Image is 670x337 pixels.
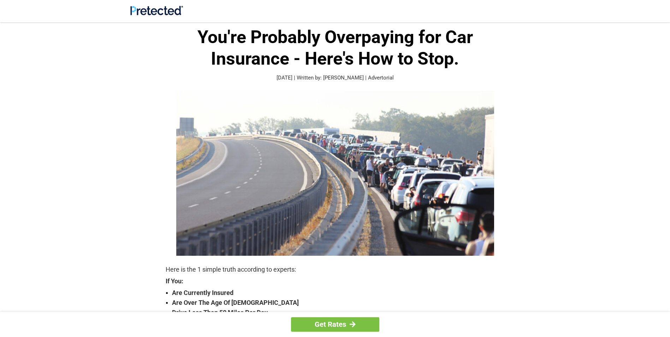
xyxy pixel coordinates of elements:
img: Site Logo [130,6,183,15]
p: [DATE] | Written by: [PERSON_NAME] | Advertorial [166,74,505,82]
a: Get Rates [291,317,379,332]
a: Site Logo [130,10,183,17]
p: Here is the 1 simple truth according to experts: [166,265,505,274]
h1: You're Probably Overpaying for Car Insurance - Here's How to Stop. [166,26,505,70]
strong: If You: [166,278,505,284]
strong: Are Currently Insured [172,288,505,298]
strong: Drive Less Than 50 Miles Per Day [172,308,505,318]
strong: Are Over The Age Of [DEMOGRAPHIC_DATA] [172,298,505,308]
